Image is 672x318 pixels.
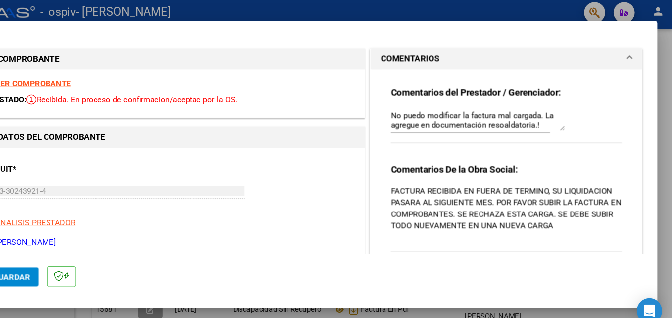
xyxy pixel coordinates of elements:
span: Guardar [34,260,69,269]
h1: COMENTARIOS [398,54,453,66]
p: [PERSON_NAME] [36,226,376,238]
span: ANALISIS PRESTADOR [36,209,111,218]
strong: COMPROBANTE [39,55,96,64]
p: FACTURA RECIBIDA EN FUERA DE TERMINO, SU LIQUIDACION PASARA AL SIGUIENTE MES. POR FAVOR SUBIR LA ... [407,178,624,222]
strong: Comentarios De la Obra Social: [407,159,527,169]
mat-expansion-panel-header: COMENTARIOS [388,50,643,70]
strong: Comentarios del Prestador / Gerenciador: [407,86,567,96]
p: CUIT [36,158,138,169]
span: Recibida. En proceso de confirmacion/aceptac por la OS. [65,93,263,102]
strong: DATOS DEL COMPROBANTE [39,128,140,138]
a: VER COMPROBANTE [36,78,107,87]
div: Open Intercom Messenger [638,284,662,308]
div: COMENTARIOS [388,70,643,267]
button: Guardar [26,256,77,273]
span: ESTADO: [36,93,65,102]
